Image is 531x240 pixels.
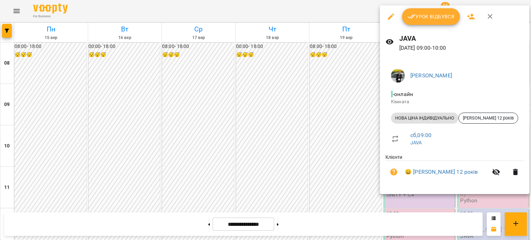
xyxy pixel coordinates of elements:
span: - онлайн [391,91,414,97]
span: Урок відбувся [408,12,455,21]
h6: JAVA [399,33,524,44]
div: [PERSON_NAME] 12 років [458,113,518,124]
ul: Клієнти [385,154,524,186]
img: a92d573242819302f0c564e2a9a4b79e.jpg [391,69,405,83]
span: [PERSON_NAME] 12 років [459,115,518,121]
a: JAVA [410,140,422,145]
button: Візит ще не сплачено. Додати оплату? [385,164,402,180]
button: Урок відбувся [402,8,460,25]
p: Кімната [391,98,518,105]
a: 😀 [PERSON_NAME] 12 років [405,168,478,176]
a: сб , 09:00 [410,132,431,138]
a: [PERSON_NAME] [410,72,452,79]
span: НОВА ЦІНА ІНДИВІДУАЛЬНО [391,115,458,121]
p: [DATE] 09:00 - 10:00 [399,44,524,52]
